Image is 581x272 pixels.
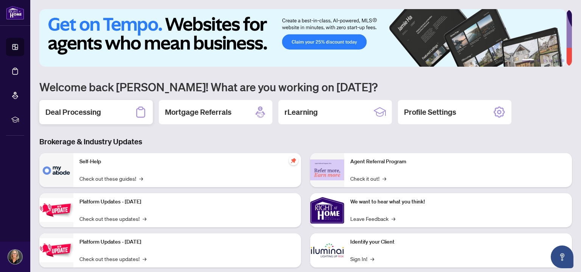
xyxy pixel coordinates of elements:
p: Platform Updates - [DATE] [79,238,295,246]
img: We want to hear what you think! [310,193,344,227]
a: Check out these updates!→ [79,214,146,223]
img: Agent Referral Program [310,159,344,180]
h2: Mortgage Referrals [165,107,231,117]
button: 6 [561,59,564,62]
img: Identify your Client [310,233,344,267]
p: Self-Help [79,158,295,166]
span: → [143,255,146,263]
a: Sign In!→ [350,255,374,263]
a: Check out these guides!→ [79,174,143,183]
h2: Profile Settings [404,107,456,117]
span: → [391,214,395,223]
p: Platform Updates - [DATE] [79,198,295,206]
button: 3 [543,59,546,62]
a: Leave Feedback→ [350,214,395,223]
img: Self-Help [39,153,73,187]
a: Check it out!→ [350,174,386,183]
img: Platform Updates - July 21, 2025 [39,198,73,222]
h2: Deal Processing [45,107,101,117]
span: pushpin [289,156,298,165]
p: Identify your Client [350,238,566,246]
img: logo [6,6,24,20]
h2: rLearning [284,107,318,117]
button: Open asap [551,245,573,268]
button: 5 [555,59,558,62]
h3: Brokerage & Industry Updates [39,136,572,147]
img: Profile Icon [8,250,22,264]
h1: Welcome back [PERSON_NAME]! What are you working on [DATE]? [39,80,572,94]
p: We want to hear what you think! [350,198,566,206]
button: 1 [522,59,534,62]
span: → [143,214,146,223]
button: 4 [549,59,552,62]
a: Check out these updates!→ [79,255,146,263]
span: → [370,255,374,263]
span: → [382,174,386,183]
img: Platform Updates - July 8, 2025 [39,238,73,262]
span: → [139,174,143,183]
p: Agent Referral Program [350,158,566,166]
img: Slide 0 [39,9,566,67]
button: 2 [537,59,540,62]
